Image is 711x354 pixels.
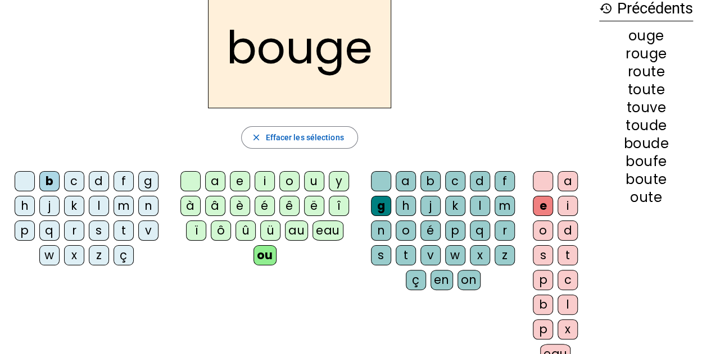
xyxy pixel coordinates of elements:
div: e [533,196,553,216]
div: t [114,220,134,241]
div: s [89,220,109,241]
div: b [533,295,553,315]
div: r [64,220,84,241]
div: n [138,196,158,216]
div: p [15,220,35,241]
div: boute [599,173,693,186]
div: i [558,196,578,216]
div: o [533,220,553,241]
div: c [558,270,578,290]
div: f [495,171,515,191]
div: on [458,270,481,290]
div: q [470,220,490,241]
div: i [255,171,275,191]
div: x [470,245,490,265]
div: p [533,270,553,290]
span: Effacer les sélections [265,131,343,144]
div: j [420,196,441,216]
div: toude [599,119,693,132]
div: k [445,196,465,216]
div: ï [186,220,206,241]
div: à [180,196,201,216]
mat-icon: close [251,132,261,142]
div: z [495,245,515,265]
div: l [470,196,490,216]
div: k [64,196,84,216]
div: x [64,245,84,265]
div: v [138,220,158,241]
div: d [470,171,490,191]
div: touve [599,101,693,114]
div: n [371,220,391,241]
div: b [39,171,60,191]
div: c [64,171,84,191]
div: rouge [599,47,693,61]
div: m [114,196,134,216]
div: è [230,196,250,216]
div: w [39,245,60,265]
div: ou [253,245,277,265]
div: o [396,220,416,241]
div: m [495,196,515,216]
div: h [396,196,416,216]
div: r [495,220,515,241]
div: p [533,319,553,339]
div: ô [211,220,231,241]
div: b [420,171,441,191]
div: au [285,220,308,241]
div: u [304,171,324,191]
button: Effacer les sélections [241,126,357,149]
div: x [558,319,578,339]
div: en [431,270,453,290]
mat-icon: history [599,2,613,15]
div: s [371,245,391,265]
div: ê [279,196,300,216]
div: p [445,220,465,241]
div: z [89,245,109,265]
div: a [396,171,416,191]
div: l [558,295,578,315]
div: y [329,171,349,191]
div: e [230,171,250,191]
div: a [558,171,578,191]
div: oute [599,191,693,204]
div: d [558,220,578,241]
div: h [15,196,35,216]
div: boufe [599,155,693,168]
div: é [255,196,275,216]
div: g [371,196,391,216]
div: toute [599,83,693,96]
div: û [236,220,256,241]
div: ç [406,270,426,290]
div: w [445,245,465,265]
div: v [420,245,441,265]
div: î [329,196,349,216]
div: â [205,196,225,216]
div: t [396,245,416,265]
div: s [533,245,553,265]
div: g [138,171,158,191]
div: ç [114,245,134,265]
div: ü [260,220,280,241]
div: eau [313,220,343,241]
div: ouge [599,29,693,43]
div: route [599,65,693,79]
div: q [39,220,60,241]
div: f [114,171,134,191]
div: j [39,196,60,216]
div: ë [304,196,324,216]
div: t [558,245,578,265]
div: l [89,196,109,216]
div: a [205,171,225,191]
div: d [89,171,109,191]
div: o [279,171,300,191]
div: c [445,171,465,191]
div: boude [599,137,693,150]
div: é [420,220,441,241]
